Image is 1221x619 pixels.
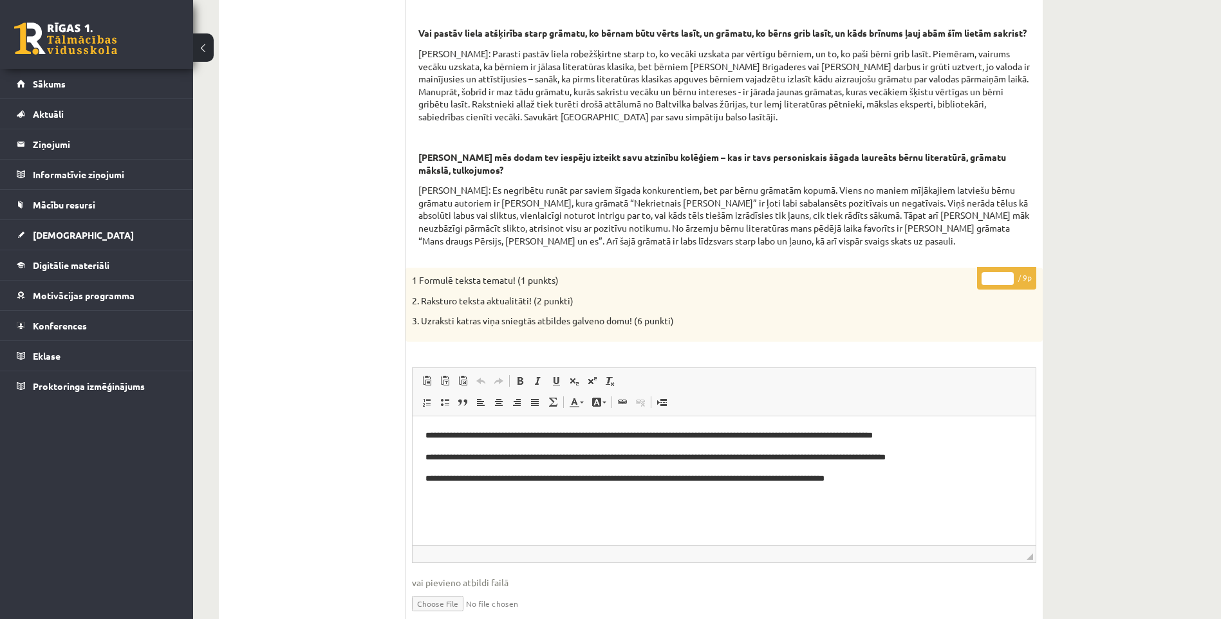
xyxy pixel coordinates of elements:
[529,373,547,389] a: Italic (Ctrl+I)
[413,416,1036,545] iframe: Editor, wiswyg-editor-user-answer-47433805232220
[33,320,87,331] span: Konferences
[472,394,490,411] a: Align Left
[33,160,177,189] legend: Informatīvie ziņojumi
[454,373,472,389] a: Paste from Word
[33,350,61,362] span: Eklase
[33,199,95,210] span: Mācību resursi
[547,373,565,389] a: Underline (Ctrl+U)
[418,373,436,389] a: Paste (Ctrl+V)
[436,394,454,411] a: Insert/Remove Bulleted List
[472,373,490,389] a: Undo (Ctrl+Z)
[17,371,177,401] a: Proktoringa izmēģinājums
[490,394,508,411] a: Center
[565,373,583,389] a: Subscript
[412,295,972,308] p: 2. Raksturo teksta aktualitāti! (2 punkti)
[17,341,177,371] a: Eklase
[412,274,972,287] p: 1 Formulē teksta tematu! (1 punkts)
[1027,553,1033,560] span: Resize
[418,394,436,411] a: Insert/Remove Numbered List
[565,394,588,411] a: Text Color
[17,220,177,250] a: [DEMOGRAPHIC_DATA]
[526,394,544,411] a: Justify
[17,281,177,310] a: Motivācijas programma
[436,373,454,389] a: Paste as plain text (Ctrl+Shift+V)
[17,99,177,129] a: Aktuāli
[601,373,619,389] a: Remove Format
[583,373,601,389] a: Superscript
[33,259,109,271] span: Digitālie materiāli
[977,267,1036,290] p: / 9p
[17,311,177,340] a: Konferences
[588,394,610,411] a: Background Color
[511,373,529,389] a: Bold (Ctrl+B)
[613,394,631,411] a: Link (Ctrl+K)
[33,229,134,241] span: [DEMOGRAPHIC_DATA]
[17,250,177,280] a: Digitālie materiāli
[418,48,1030,124] p: [PERSON_NAME]: Parasti pastāv liela robežšķirtne starp to, ko vecāki uzskata par vērtīgu bērniem,...
[17,69,177,98] a: Sākums
[418,151,1006,176] strong: [PERSON_NAME] mēs dodam tev iespēju izteikt savu atzinību kolēģiem – kas ir tavs personiskais šāg...
[13,13,609,26] body: Editor, wiswyg-editor-47433804981960-1760356312-124
[17,129,177,159] a: Ziņojumi
[17,160,177,189] a: Informatīvie ziņojumi
[454,394,472,411] a: Block Quote
[14,23,117,55] a: Rīgas 1. Tālmācības vidusskola
[33,129,177,159] legend: Ziņojumi
[544,394,562,411] a: Math
[418,27,1027,39] strong: Vai pastāv liela atšķirība starp grāmatu, ko bērnam būtu vērts lasīt, un grāmatu, ko bērns grib l...
[653,394,671,411] a: Insert Page Break for Printing
[33,78,66,89] span: Sākums
[490,373,508,389] a: Redo (Ctrl+Y)
[418,184,1030,247] p: [PERSON_NAME]: Es negribētu runāt par saviem šīgada konkurentiem, bet par bērnu grāmatām kopumā. ...
[33,108,64,120] span: Aktuāli
[17,190,177,219] a: Mācību resursi
[508,394,526,411] a: Align Right
[631,394,649,411] a: Unlink
[33,290,135,301] span: Motivācijas programma
[412,576,1036,589] span: vai pievieno atbildi failā
[33,380,145,392] span: Proktoringa izmēģinājums
[412,315,972,328] p: 3. Uzraksti katras viņa sniegtās atbildes galveno domu! (6 punkti)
